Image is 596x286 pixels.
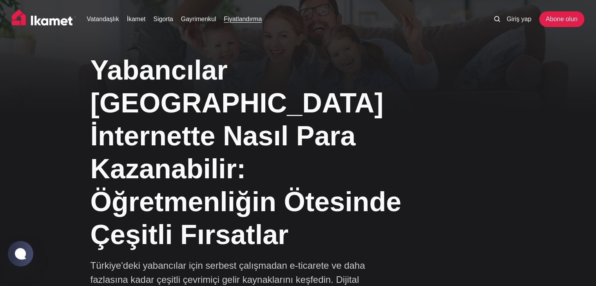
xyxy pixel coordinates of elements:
font: İkamet [127,16,145,22]
button: Şimdi kaydolun [114,54,175,71]
a: Gayrimenkul [181,14,216,24]
button: Giriş yap [160,76,187,84]
a: Giriş yap [507,14,531,24]
font: Abone olun [546,16,578,22]
font: Konuşmayı başlat [100,17,190,28]
a: Abone olun [539,11,584,27]
img: İkamet evi [12,9,76,29]
font: Gayrimenkul [181,16,216,22]
font: Giriş yap [507,16,531,22]
font: Şimdi kaydolun [122,58,167,65]
font: Yorum yapmaya başlamak için İkamet [58,34,196,41]
font: Yabancılar [GEOGRAPHIC_DATA] İnternette Nasıl Para Kazanabilir: Öğretmenliğin Ötesinde Çeşitli Fı... [91,55,401,250]
font: Fiyatlandırma [224,16,262,22]
font: Vatandaşlık [87,16,119,22]
font: Zaten üye misiniz? [103,76,158,83]
a: Vatandaşlık [87,14,119,24]
a: Sigorta [153,14,173,24]
font: Sigorta [153,16,173,22]
font: . [229,34,231,41]
font: üyesi olun [196,34,229,41]
font: Giriş yap [160,76,187,83]
a: İkamet [127,14,145,24]
a: Fiyatlandırma [224,14,262,24]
